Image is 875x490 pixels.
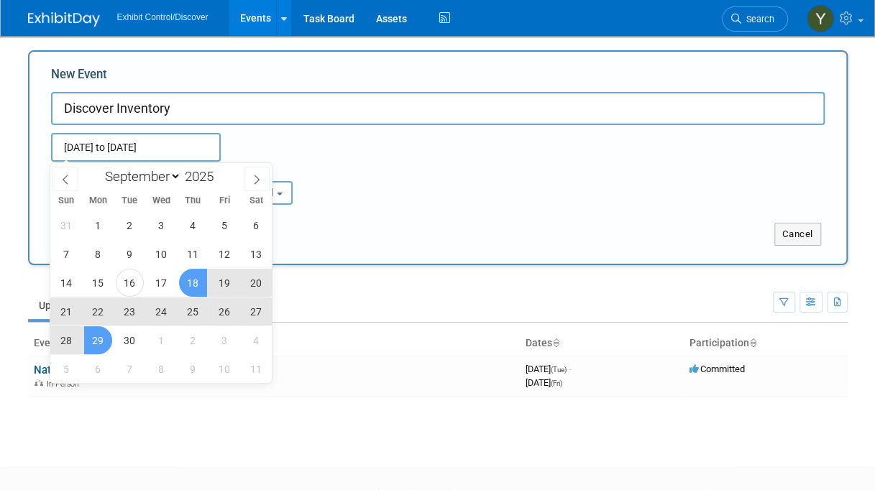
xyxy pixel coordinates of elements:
span: September 16, 2025 [116,269,144,297]
input: Name of Trade Show / Conference [51,92,825,125]
span: [DATE] [526,364,571,374]
img: ExhibitDay [28,12,100,27]
span: October 6, 2025 [84,355,112,383]
span: September 23, 2025 [116,297,144,325]
span: September 20, 2025 [242,269,270,297]
span: October 1, 2025 [147,326,175,354]
div: Participation: [195,162,317,180]
span: [DATE] [526,377,562,388]
span: Sun [50,196,82,205]
span: October 4, 2025 [242,326,270,354]
span: September 18, 2025 [179,269,207,297]
span: September 11, 2025 [179,240,207,268]
th: Dates [520,331,684,356]
span: In-Person [47,379,83,389]
span: September 15, 2025 [84,269,112,297]
span: September 6, 2025 [242,211,270,239]
select: Month [99,167,181,185]
span: Thu [177,196,209,205]
a: Sort by Participation Type [749,337,756,348]
span: Fri [209,196,240,205]
span: September 9, 2025 [116,240,144,268]
span: September 24, 2025 [147,297,175,325]
a: National Black MBA Conference [34,364,187,376]
a: Search [722,6,788,32]
span: - [569,364,571,374]
span: Exhibit Control/Discover [117,12,209,22]
th: Participation [684,331,848,356]
span: October 2, 2025 [179,326,207,354]
span: September 12, 2025 [211,240,239,268]
span: September 26, 2025 [211,297,239,325]
div: Attendance / Format: [51,162,173,180]
th: Event [28,331,520,356]
span: September 17, 2025 [147,269,175,297]
span: September 22, 2025 [84,297,112,325]
span: September 19, 2025 [211,269,239,297]
span: (Tue) [551,366,567,374]
span: September 30, 2025 [116,326,144,354]
span: October 7, 2025 [116,355,144,383]
span: September 8, 2025 [84,240,112,268]
span: October 9, 2025 [179,355,207,383]
span: October 3, 2025 [211,326,239,354]
span: September 7, 2025 [52,240,81,268]
label: New Event [51,66,107,88]
span: September 25, 2025 [179,297,207,325]
span: September 13, 2025 [242,240,270,268]
span: August 31, 2025 [52,211,81,239]
span: September 4, 2025 [179,211,207,239]
span: September 14, 2025 [52,269,81,297]
a: Sort by Start Date [552,337,559,348]
span: Committed [690,364,745,374]
span: Sat [240,196,272,205]
a: Upcoming1 [28,292,109,319]
span: September 10, 2025 [147,240,175,268]
span: October 11, 2025 [242,355,270,383]
span: September 1, 2025 [84,211,112,239]
span: Wed [145,196,177,205]
span: Mon [82,196,114,205]
span: October 10, 2025 [211,355,239,383]
span: September 28, 2025 [52,326,81,354]
input: Start Date - End Date [51,133,221,162]
span: October 5, 2025 [52,355,81,383]
span: Tue [114,196,145,205]
span: September 3, 2025 [147,211,175,239]
span: September 29, 2025 [84,326,112,354]
span: September 5, 2025 [211,211,239,239]
span: September 2, 2025 [116,211,144,239]
span: September 27, 2025 [242,297,270,325]
span: Search [741,14,774,24]
button: Cancel [774,223,821,246]
span: September 21, 2025 [52,297,81,325]
img: In-Person Event [35,379,43,387]
input: Year [181,168,224,185]
span: (Fri) [551,379,562,387]
span: October 8, 2025 [147,355,175,383]
img: Yliana Perez [807,5,834,32]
